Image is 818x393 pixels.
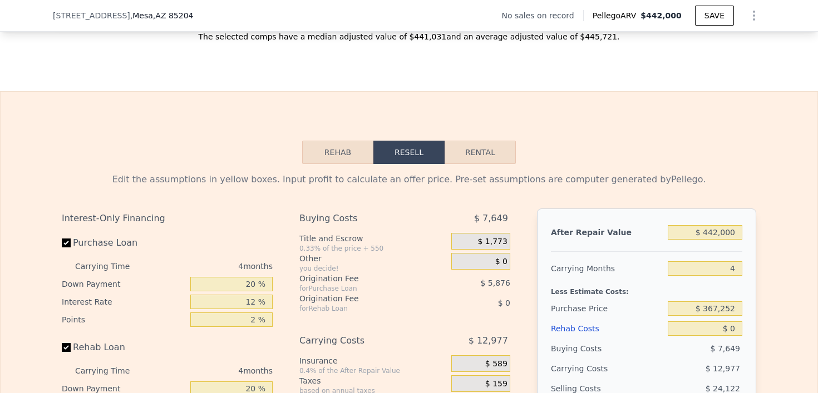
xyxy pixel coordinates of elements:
[593,10,641,21] span: Pellego ARV
[62,233,186,253] label: Purchase Loan
[706,384,740,393] span: $ 24,122
[299,366,447,375] div: 0.4% of the After Repair Value
[62,238,71,247] input: Purchase Loan
[373,141,445,164] button: Resell
[445,141,516,164] button: Rental
[299,304,423,313] div: for Rehab Loan
[299,284,423,293] div: for Purchase Loan
[485,379,507,389] span: $ 159
[152,362,273,380] div: 4 months
[62,293,186,311] div: Interest Rate
[469,331,508,351] span: $ 12,977
[551,319,663,339] div: Rehab Costs
[152,257,273,275] div: 4 months
[706,364,740,373] span: $ 12,977
[477,237,507,247] span: $ 1,773
[299,253,447,264] div: Other
[551,359,620,379] div: Carrying Costs
[299,273,423,284] div: Origination Fee
[299,293,423,304] div: Origination Fee
[299,264,447,273] div: you decide!
[53,10,130,21] span: [STREET_ADDRESS]
[299,208,423,228] div: Buying Costs
[474,208,508,228] span: $ 7,649
[75,257,147,275] div: Carrying Time
[485,359,507,369] span: $ 589
[743,4,765,27] button: Show Options
[501,10,583,21] div: No sales on record
[153,11,194,20] span: , AZ 85204
[302,141,373,164] button: Rehab
[551,222,663,242] div: After Repair Value
[299,355,447,366] div: Insurance
[551,339,663,359] div: Buying Costs
[498,299,510,307] span: $ 0
[62,208,273,228] div: Interest-Only Financing
[299,244,447,253] div: 0.33% of the price + 550
[53,22,765,42] div: The selected comps have a median adjusted value of $441,031 and an average adjusted value of $445...
[75,362,147,380] div: Carrying Time
[62,337,186,357] label: Rehab Loan
[62,311,186,329] div: Points
[299,233,447,244] div: Title and Escrow
[299,331,423,351] div: Carrying Costs
[480,278,510,287] span: $ 5,876
[62,343,71,352] input: Rehab Loan
[299,375,447,386] div: Taxes
[551,278,742,299] div: Less Estimate Costs:
[551,258,663,278] div: Carrying Months
[130,10,194,21] span: , Mesa
[640,11,682,20] span: $442,000
[495,257,507,267] span: $ 0
[62,275,186,293] div: Down Payment
[62,173,756,186] div: Edit the assumptions in yellow boxes. Input profit to calculate an offer price. Pre-set assumptio...
[711,344,740,353] span: $ 7,649
[695,6,734,26] button: SAVE
[551,299,663,319] div: Purchase Price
